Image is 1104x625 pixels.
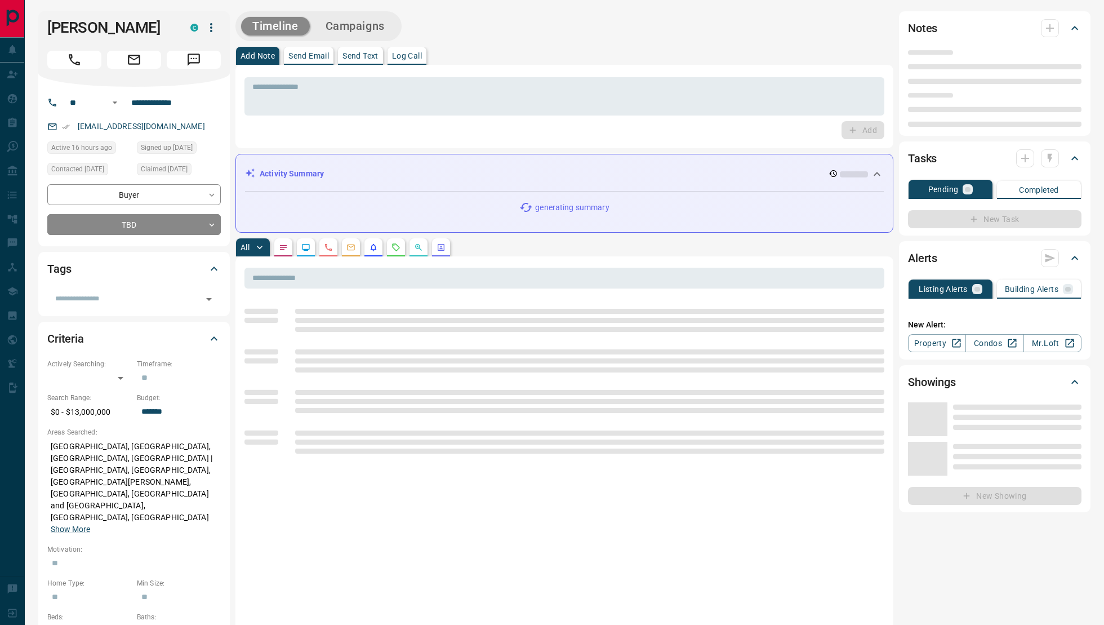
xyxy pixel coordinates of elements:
div: Showings [908,369,1081,396]
p: Budget: [137,393,221,403]
div: Tags [47,255,221,282]
p: Home Type: [47,578,131,588]
div: Criteria [47,325,221,352]
span: Claimed [DATE] [141,163,188,175]
p: New Alert: [908,319,1081,331]
p: Log Call [392,52,422,60]
p: Actively Searching: [47,359,131,369]
h2: Alerts [908,249,937,267]
div: TBD [47,214,221,235]
p: Min Size: [137,578,221,588]
p: Add Note [241,52,275,60]
div: Mon Oct 13 2025 [47,141,131,157]
p: generating summary [535,202,609,214]
span: Email [107,51,161,69]
p: Areas Searched: [47,427,221,437]
button: Show More [51,524,90,535]
p: $0 - $13,000,000 [47,403,131,422]
svg: Calls [324,243,333,252]
div: Buyer [47,184,221,205]
svg: Agent Actions [437,243,446,252]
h2: Criteria [47,330,84,348]
svg: Notes [279,243,288,252]
h1: [PERSON_NAME] [47,19,173,37]
h2: Notes [908,19,937,37]
p: Send Text [342,52,379,60]
div: Notes [908,15,1081,42]
div: Tasks [908,145,1081,172]
span: Signed up [DATE] [141,142,193,153]
button: Open [201,291,217,307]
a: Condos [965,334,1023,352]
button: Open [108,96,122,109]
svg: Listing Alerts [369,243,378,252]
div: Mon Oct 31 2022 [47,163,131,179]
p: Building Alerts [1005,285,1058,293]
svg: Opportunities [414,243,423,252]
div: condos.ca [190,24,198,32]
p: Pending [928,185,959,193]
p: Send Email [288,52,329,60]
p: Timeframe: [137,359,221,369]
p: Listing Alerts [919,285,968,293]
div: Alerts [908,245,1081,272]
h2: Tasks [908,149,937,167]
p: All [241,243,250,251]
a: Mr.Loft [1023,334,1081,352]
p: [GEOGRAPHIC_DATA], [GEOGRAPHIC_DATA], [GEOGRAPHIC_DATA], [GEOGRAPHIC_DATA] | [GEOGRAPHIC_DATA], [... [47,437,221,539]
p: Search Range: [47,393,131,403]
p: Baths: [137,612,221,622]
a: [EMAIL_ADDRESS][DOMAIN_NAME] [78,122,205,131]
h2: Showings [908,373,956,391]
div: Tue Sep 17 2024 [137,163,221,179]
span: Contacted [DATE] [51,163,104,175]
a: Property [908,334,966,352]
svg: Lead Browsing Activity [301,243,310,252]
svg: Requests [391,243,400,252]
button: Campaigns [314,17,396,36]
svg: Email Verified [62,123,70,131]
button: Timeline [241,17,310,36]
div: Activity Summary [245,163,884,184]
p: Beds: [47,612,131,622]
p: Activity Summary [260,168,324,180]
span: Message [167,51,221,69]
p: Motivation: [47,544,221,555]
h2: Tags [47,260,71,278]
div: Tue Nov 29 2016 [137,141,221,157]
span: Call [47,51,101,69]
svg: Emails [346,243,355,252]
span: Active 16 hours ago [51,142,112,153]
p: Completed [1019,186,1059,194]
